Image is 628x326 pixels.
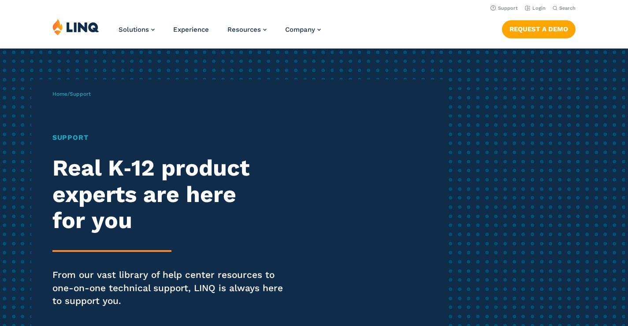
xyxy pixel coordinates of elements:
[285,26,315,34] span: Company
[491,5,518,11] a: Support
[52,91,91,97] span: /
[227,26,267,34] a: Resources
[119,19,321,48] nav: Primary Navigation
[553,5,576,11] button: Open Search Bar
[502,19,576,38] nav: Button Navigation
[502,20,576,38] a: Request a Demo
[227,26,261,34] span: Resources
[52,19,99,35] img: LINQ | K‑12 Software
[119,26,149,34] span: Solutions
[173,26,209,34] a: Experience
[70,91,91,97] span: Support
[559,5,576,11] span: Search
[52,132,294,143] h1: Support
[52,269,294,308] p: From our vast library of help center resources to one-on-one technical support, LINQ is always he...
[119,26,155,34] a: Solutions
[52,91,67,97] a: Home
[285,26,321,34] a: Company
[52,155,294,233] h2: Real K‑12 product experts are here for you
[525,5,546,11] a: Login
